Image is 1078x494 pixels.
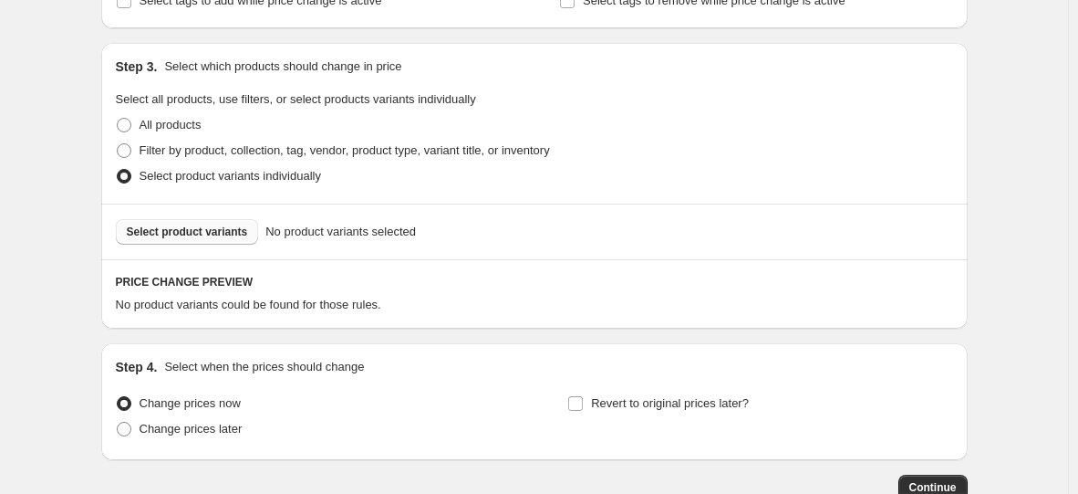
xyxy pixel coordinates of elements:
[116,275,953,289] h6: PRICE CHANGE PREVIEW
[265,223,416,241] span: No product variants selected
[140,422,243,436] span: Change prices later
[140,118,202,131] span: All products
[164,58,401,76] p: Select which products should change in price
[140,143,550,157] span: Filter by product, collection, tag, vendor, product type, variant title, or inventory
[140,169,321,183] span: Select product variants individually
[591,396,749,410] span: Revert to original prices later?
[140,396,241,410] span: Change prices now
[116,58,158,76] h2: Step 3.
[116,92,476,106] span: Select all products, use filters, or select products variants individually
[116,298,381,311] span: No product variants could be found for those rules.
[116,219,259,245] button: Select product variants
[116,358,158,376] h2: Step 4.
[164,358,364,376] p: Select when the prices should change
[127,225,248,239] span: Select product variants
